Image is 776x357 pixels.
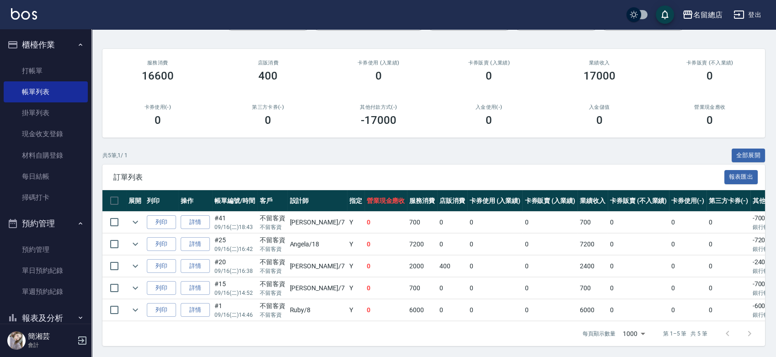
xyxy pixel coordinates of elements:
a: 掛單列表 [4,102,88,123]
h2: 卡券販賣 (入業績) [445,60,534,66]
td: #1 [212,299,257,321]
button: 報表及分析 [4,306,88,330]
h3: 0 [596,114,603,127]
p: 會計 [28,341,75,349]
p: 09/16 (二) 14:46 [214,311,255,319]
a: 詳情 [181,215,210,229]
p: 第 1–5 筆 共 5 筆 [663,330,707,338]
th: 卡券使用 (入業績) [467,190,523,212]
button: 櫃檯作業 [4,33,88,57]
a: 詳情 [181,237,210,251]
td: Ruby /8 [287,299,347,321]
td: 0 [467,277,523,299]
h3: 0 [486,69,492,82]
td: 0 [522,256,578,277]
button: 列印 [147,259,176,273]
h2: 其他付款方式(-) [334,104,423,110]
td: 700 [578,277,608,299]
p: 不留客資 [260,289,285,297]
td: 700 [407,212,437,233]
button: 預約管理 [4,212,88,235]
th: 店販消費 [437,190,467,212]
h3: 0 [265,114,271,127]
a: 詳情 [181,259,210,273]
td: 0 [437,212,467,233]
p: 不留客資 [260,311,285,319]
td: 0 [669,277,706,299]
td: 0 [706,277,750,299]
button: 列印 [147,303,176,317]
h2: 店販消費 [224,60,313,66]
td: 700 [578,212,608,233]
button: expand row [128,215,142,229]
th: 指定 [347,190,364,212]
td: 0 [706,212,750,233]
td: Y [347,277,364,299]
div: 1000 [619,321,648,346]
a: 材料自購登錄 [4,145,88,166]
button: 全部展開 [732,149,765,163]
div: 不留客資 [260,279,285,289]
p: 共 5 筆, 1 / 1 [102,151,128,160]
th: 服務消費 [407,190,437,212]
th: 營業現金應收 [364,190,407,212]
td: 400 [437,256,467,277]
td: 0 [669,234,706,255]
td: 6000 [407,299,437,321]
th: 帳單編號/時間 [212,190,257,212]
h3: 0 [706,114,713,127]
p: 09/16 (二) 16:38 [214,267,255,275]
h2: 入金使用(-) [445,104,534,110]
td: Angela /18 [287,234,347,255]
td: 700 [407,277,437,299]
td: Y [347,212,364,233]
td: 0 [669,212,706,233]
td: 0 [706,234,750,255]
th: 第三方卡券(-) [706,190,750,212]
h3: 0 [706,69,713,82]
td: 0 [467,212,523,233]
button: 列印 [147,237,176,251]
td: 0 [437,299,467,321]
button: 列印 [147,215,176,229]
h3: 16600 [142,69,174,82]
img: Person [7,331,26,350]
h3: 400 [258,69,278,82]
p: 不留客資 [260,245,285,253]
h3: 17000 [583,69,615,82]
button: expand row [128,281,142,295]
td: 0 [706,299,750,321]
div: 不留客資 [260,213,285,223]
td: 0 [364,212,407,233]
td: 0 [608,299,669,321]
td: 0 [437,277,467,299]
a: 掃碼打卡 [4,187,88,208]
td: 0 [364,234,407,255]
a: 預約管理 [4,239,88,260]
td: 0 [522,277,578,299]
td: #20 [212,256,257,277]
td: 0 [467,234,523,255]
button: expand row [128,303,142,317]
th: 卡券販賣 (入業績) [522,190,578,212]
td: 0 [706,256,750,277]
td: 0 [522,299,578,321]
div: 不留客資 [260,235,285,245]
td: #25 [212,234,257,255]
h3: 服務消費 [113,60,202,66]
th: 設計師 [287,190,347,212]
h2: 入金儲值 [555,104,644,110]
td: 2400 [578,256,608,277]
a: 每日結帳 [4,166,88,187]
a: 詳情 [181,303,210,317]
div: 不留客資 [260,257,285,267]
td: #41 [212,212,257,233]
span: 訂單列表 [113,173,724,182]
button: 報表匯出 [724,170,758,184]
p: 每頁顯示數量 [583,330,615,338]
td: Y [347,299,364,321]
td: [PERSON_NAME] /7 [287,256,347,277]
th: 列印 [144,190,178,212]
td: Y [347,256,364,277]
h2: 營業現金應收 [666,104,755,110]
